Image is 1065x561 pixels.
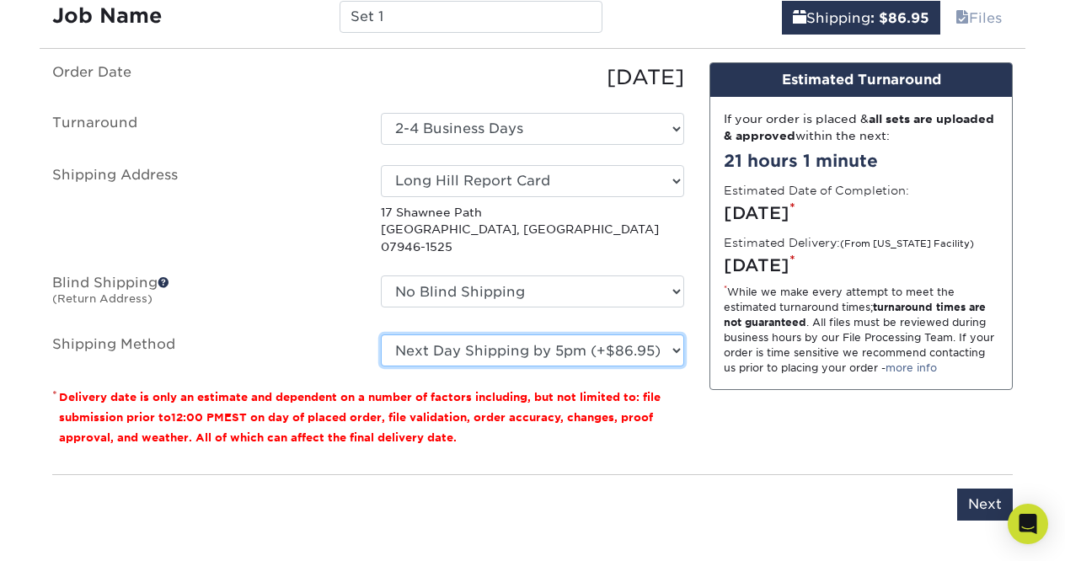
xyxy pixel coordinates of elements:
[945,1,1013,35] a: Files
[59,391,661,444] small: Delivery date is only an estimate and dependent on a number of factors including, but not limited...
[724,301,986,329] strong: turnaround times are not guaranteed
[724,200,998,226] div: [DATE]
[724,148,998,174] div: 21 hours 1 minute
[40,113,368,145] label: Turnaround
[381,204,684,255] p: 17 Shawnee Path [GEOGRAPHIC_DATA], [GEOGRAPHIC_DATA] 07946-1525
[840,238,974,249] small: (From [US_STATE] Facility)
[782,1,940,35] a: Shipping: $86.95
[40,62,368,93] label: Order Date
[40,165,368,255] label: Shipping Address
[368,62,697,93] div: [DATE]
[710,63,1012,97] div: Estimated Turnaround
[955,10,969,26] span: files
[957,489,1013,521] input: Next
[1008,504,1048,544] div: Open Intercom Messenger
[724,234,974,251] label: Estimated Delivery:
[52,3,162,28] strong: Job Name
[40,275,368,314] label: Blind Shipping
[724,182,909,199] label: Estimated Date of Completion:
[886,361,937,374] a: more info
[171,411,224,424] span: 12:00 PM
[724,253,998,278] div: [DATE]
[724,110,998,145] div: If your order is placed & within the next:
[340,1,602,33] input: Enter a job name
[52,292,153,305] small: (Return Address)
[40,334,368,366] label: Shipping Method
[870,10,929,26] b: : $86.95
[724,285,998,376] div: While we make every attempt to meet the estimated turnaround times; . All files must be reviewed ...
[793,10,806,26] span: shipping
